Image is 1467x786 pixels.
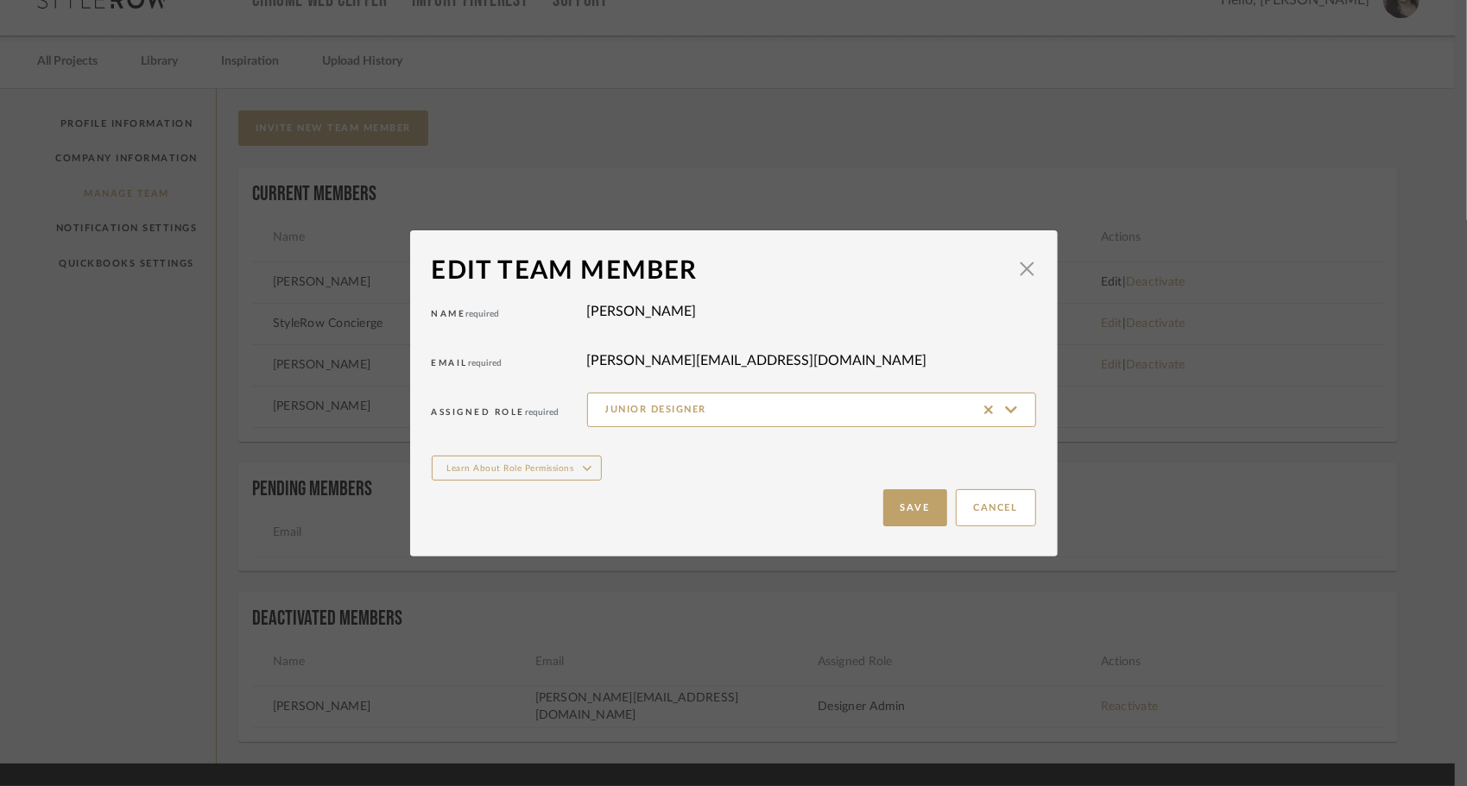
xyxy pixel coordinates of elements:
[587,301,697,322] label: [PERSON_NAME]
[432,305,587,323] div: Name
[432,252,1036,290] dialog-header: EDIT TEAM MEMBER
[432,456,603,481] button: Learn About Role Permissions
[468,359,502,368] span: required
[883,489,947,526] button: Save
[432,404,587,421] div: Assigned Role
[466,310,500,318] span: required
[525,408,559,417] span: required
[956,489,1036,526] button: Cancel
[1010,252,1045,286] button: Close
[432,252,1010,290] div: EDIT TEAM MEMBER
[587,350,927,371] label: [PERSON_NAME][EMAIL_ADDRESS][DOMAIN_NAME]
[432,355,587,372] div: Email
